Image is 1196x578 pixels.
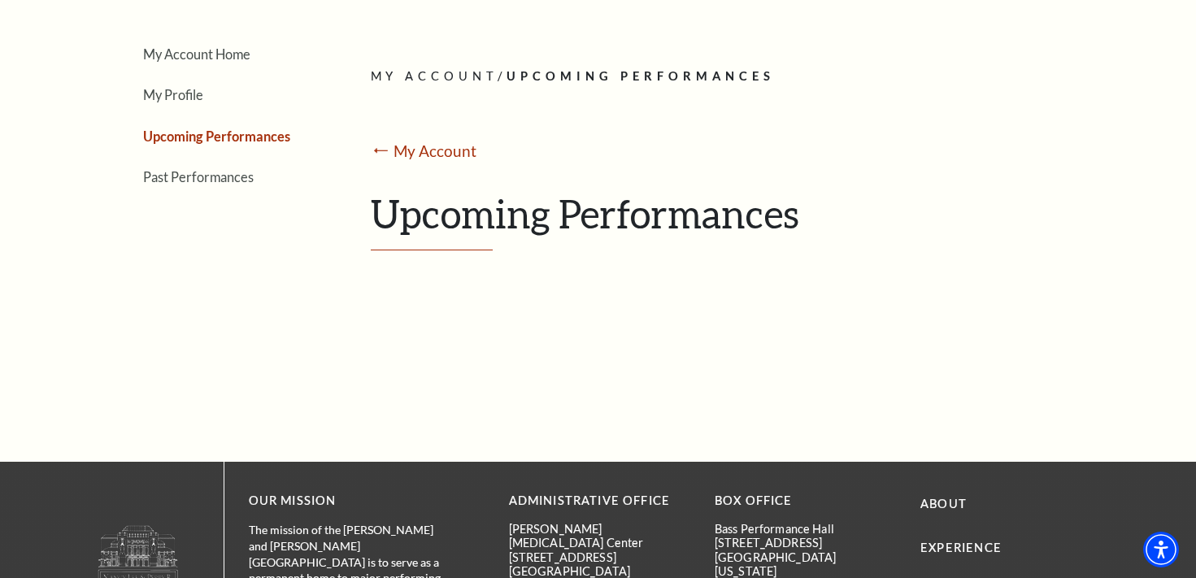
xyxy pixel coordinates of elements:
[394,141,476,160] a: My Account
[715,522,896,536] p: Bass Performance Hall
[509,550,690,564] p: [STREET_ADDRESS]
[143,46,250,62] a: My Account Home
[509,491,690,511] p: Administrative Office
[920,497,967,511] a: About
[509,522,690,550] p: [PERSON_NAME][MEDICAL_DATA] Center
[371,67,1090,87] p: /
[715,536,896,550] p: [STREET_ADDRESS]
[143,169,254,185] a: Past Performances
[507,69,775,83] span: Upcoming Performances
[371,140,393,163] mark: ⭠
[1143,532,1179,567] div: Accessibility Menu
[143,128,290,144] a: Upcoming Performances
[371,190,1090,250] h1: Upcoming Performances
[715,491,896,511] p: BOX OFFICE
[920,541,1002,554] a: Experience
[371,69,498,83] span: My Account
[143,87,203,102] a: My Profile
[249,491,452,511] p: OUR MISSION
